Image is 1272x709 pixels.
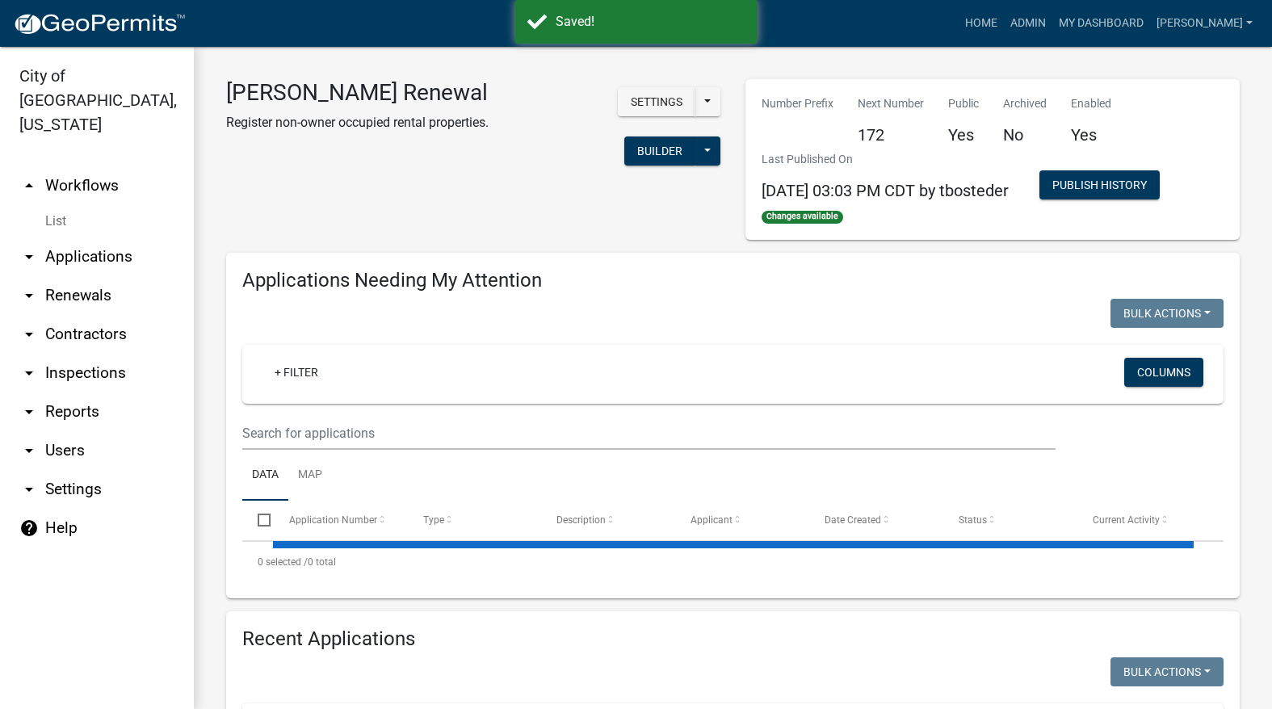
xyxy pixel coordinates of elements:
[1039,170,1160,199] button: Publish History
[624,136,695,166] button: Builder
[1003,125,1047,145] h5: No
[19,480,39,499] i: arrow_drop_down
[288,450,332,501] a: Map
[19,363,39,383] i: arrow_drop_down
[242,501,273,539] datatable-header-cell: Select
[19,176,39,195] i: arrow_drop_up
[423,514,444,526] span: Type
[858,95,924,112] p: Next Number
[407,501,541,539] datatable-header-cell: Type
[19,247,39,266] i: arrow_drop_down
[959,514,987,526] span: Status
[19,518,39,538] i: help
[1124,358,1203,387] button: Columns
[19,286,39,305] i: arrow_drop_down
[762,151,1009,168] p: Last Published On
[242,450,288,501] a: Data
[289,514,377,526] span: Application Number
[1071,125,1111,145] h5: Yes
[1110,657,1224,686] button: Bulk Actions
[242,542,1224,582] div: 0 total
[226,79,489,107] h3: [PERSON_NAME] Renewal
[762,95,833,112] p: Number Prefix
[1110,299,1224,328] button: Bulk Actions
[762,211,844,224] span: Changes available
[242,627,1224,651] h4: Recent Applications
[541,501,675,539] datatable-header-cell: Description
[948,125,979,145] h5: Yes
[959,8,1004,39] a: Home
[1071,95,1111,112] p: Enabled
[273,501,407,539] datatable-header-cell: Application Number
[242,417,1056,450] input: Search for applications
[1077,501,1211,539] datatable-header-cell: Current Activity
[1039,180,1160,193] wm-modal-confirm: Workflow Publish History
[1004,8,1052,39] a: Admin
[1003,95,1047,112] p: Archived
[675,501,809,539] datatable-header-cell: Applicant
[19,441,39,460] i: arrow_drop_down
[1150,8,1259,39] a: [PERSON_NAME]
[262,358,331,387] a: + Filter
[19,402,39,422] i: arrow_drop_down
[226,113,489,132] p: Register non-owner occupied rental properties.
[858,125,924,145] h5: 172
[825,514,881,526] span: Date Created
[1093,514,1160,526] span: Current Activity
[258,556,308,568] span: 0 selected /
[618,87,695,116] button: Settings
[691,514,733,526] span: Applicant
[556,514,606,526] span: Description
[943,501,1077,539] datatable-header-cell: Status
[809,501,943,539] datatable-header-cell: Date Created
[948,95,979,112] p: Public
[1052,8,1150,39] a: My Dashboard
[556,12,745,31] div: Saved!
[242,269,1224,292] h4: Applications Needing My Attention
[19,325,39,344] i: arrow_drop_down
[762,181,1009,200] span: [DATE] 03:03 PM CDT by tbosteder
